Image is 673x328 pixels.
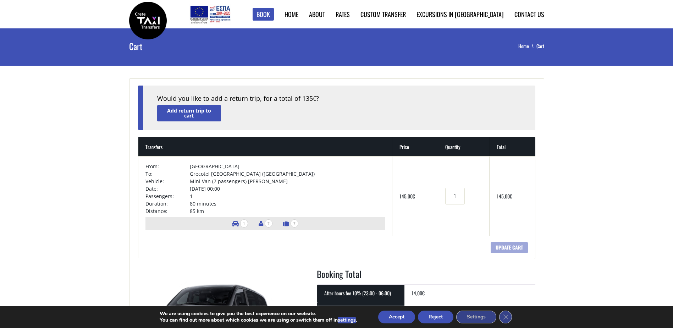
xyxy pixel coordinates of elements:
[417,10,504,19] a: Excursions in [GEOGRAPHIC_DATA]
[490,137,535,156] th: Total
[145,207,190,215] td: Distance:
[145,192,190,200] td: Passengers:
[129,28,269,64] h1: Cart
[228,217,252,230] li: Number of vehicles
[518,42,536,50] a: Home
[145,163,190,170] td: From:
[157,105,221,121] a: Add return trip to cart
[536,43,544,50] li: Cart
[253,8,274,21] a: Book
[313,95,316,103] span: €
[338,317,356,323] button: settings
[190,200,385,207] td: 80 minutes
[138,137,393,156] th: Transfers
[317,284,404,302] th: After hours fee 10% (23:00 - 06:00)
[392,137,438,156] th: Price
[157,94,521,103] div: Would you like to add a return trip, for a total of 135 ?
[285,10,298,19] a: Home
[189,4,231,25] img: e-bannersEUERDF180X90.jpg
[145,185,190,192] td: Date:
[255,217,276,230] li: Number of passengers
[445,188,464,204] input: Transfers quantity
[190,170,385,177] td: Grecotel [GEOGRAPHIC_DATA] ([GEOGRAPHIC_DATA])
[418,311,453,323] button: Reject
[336,10,350,19] a: Rates
[378,311,415,323] button: Accept
[145,200,190,207] td: Duration:
[412,289,425,297] bdi: 14,00
[240,219,248,228] span: 1
[456,311,496,323] button: Settings
[160,311,357,317] p: We are using cookies to give you the best experience on our website.
[190,185,385,192] td: [DATE] 00:00
[399,192,415,200] bdi: 145,00
[190,192,385,200] td: 1
[514,10,544,19] a: Contact us
[145,177,190,185] td: Vehicle:
[309,10,325,19] a: About
[499,311,512,323] button: Close GDPR Cookie Banner
[145,170,190,177] td: To:
[317,268,535,285] h2: Booking Total
[438,137,490,156] th: Quantity
[129,16,167,23] a: Crete Taxi Transfers | Crete Taxi Transfers Cart | Crete Taxi Transfers
[190,207,385,215] td: 85 km
[317,302,404,319] th: Total
[265,219,272,228] span: 7
[190,163,385,170] td: [GEOGRAPHIC_DATA]
[360,10,406,19] a: Custom Transfer
[190,177,385,185] td: Mini Van (7 passengers) [PERSON_NAME]
[422,289,425,297] span: €
[510,192,512,200] span: €
[291,219,298,228] span: 7
[491,242,528,253] input: Update cart
[413,192,415,200] span: €
[160,317,357,323] p: You can find out more about which cookies we are using or switch them off in .
[497,192,512,200] bdi: 145,00
[129,2,167,39] img: Crete Taxi Transfers | Crete Taxi Transfers Cart | Crete Taxi Transfers
[280,217,302,230] li: Number of luggage items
